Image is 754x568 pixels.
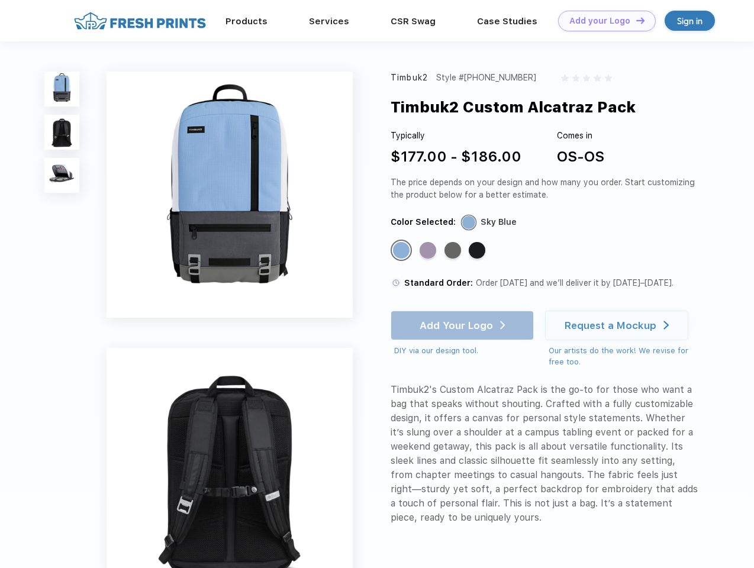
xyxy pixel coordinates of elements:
[636,17,645,24] img: DT
[561,75,568,82] img: gray_star.svg
[391,72,428,84] div: Timbuk2
[557,130,604,142] div: Comes in
[107,72,353,318] img: func=resize&h=640
[404,278,473,288] span: Standard Order:
[481,216,517,228] div: Sky Blue
[549,345,700,368] div: Our artists do the work! We revise for free too.
[677,14,703,28] div: Sign in
[420,242,436,259] div: Lavender
[391,176,700,201] div: The price depends on your design and how many you order. Start customizing the product below for ...
[225,16,268,27] a: Products
[391,146,521,167] div: $177.00 - $186.00
[391,383,700,525] div: Timbuk2's Custom Alcatraz Pack is the go-to for those who want a bag that speaks without shouting...
[391,216,456,228] div: Color Selected:
[557,146,604,167] div: OS-OS
[565,319,656,331] div: Request a Mockup
[572,75,579,82] img: gray_star.svg
[44,158,79,193] img: func=resize&h=100
[44,72,79,106] img: func=resize&h=100
[393,242,410,259] div: Sky Blue
[594,75,601,82] img: gray_star.svg
[436,72,536,84] div: Style #[PHONE_NUMBER]
[663,321,669,330] img: white arrow
[391,130,521,142] div: Typically
[391,96,636,118] div: Timbuk2 Custom Alcatraz Pack
[583,75,590,82] img: gray_star.svg
[605,75,612,82] img: gray_star.svg
[444,242,461,259] div: Gunmetal
[569,16,630,26] div: Add your Logo
[394,345,534,357] div: DIY via our design tool.
[476,278,674,288] span: Order [DATE] and we’ll deliver it by [DATE]–[DATE].
[70,11,210,31] img: fo%20logo%202.webp
[44,115,79,150] img: func=resize&h=100
[665,11,715,31] a: Sign in
[469,242,485,259] div: Jet Black
[391,277,401,288] img: standard order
